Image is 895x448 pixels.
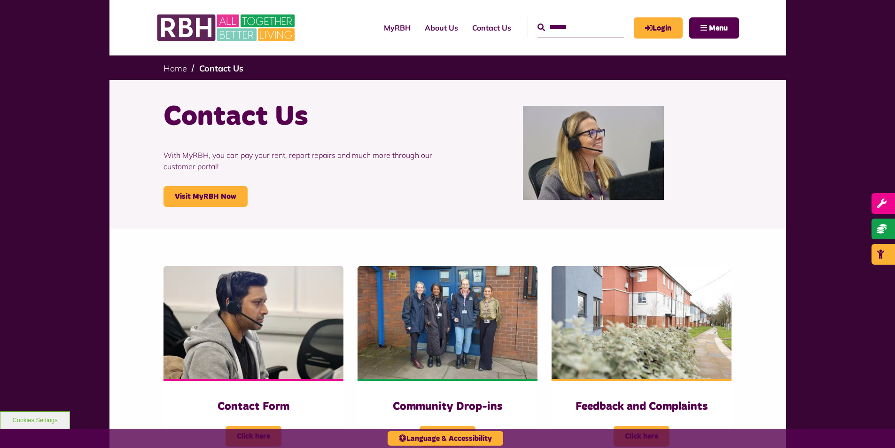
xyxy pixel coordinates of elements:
[163,135,441,186] p: With MyRBH, you can pay your rent, report repairs and much more through our customer portal!
[420,426,475,447] span: Click here
[570,400,713,414] h3: Feedback and Complaints
[523,106,664,200] img: Contact Centre February 2024 (1)
[465,15,518,40] a: Contact Us
[418,15,465,40] a: About Us
[614,426,669,447] span: Click here
[226,426,281,447] span: Click here
[163,63,187,74] a: Home
[853,406,895,448] iframe: Netcall Web Assistant for live chat
[156,9,297,46] img: RBH
[358,266,537,379] img: Heywood Drop In 2024
[689,17,739,39] button: Navigation
[552,266,732,379] img: SAZMEDIA RBH 22FEB24 97
[199,63,243,74] a: Contact Us
[163,186,248,207] a: Visit MyRBH Now
[163,266,343,379] img: Contact Centre February 2024 (4)
[377,15,418,40] a: MyRBH
[709,24,728,32] span: Menu
[634,17,683,39] a: MyRBH
[163,99,441,135] h1: Contact Us
[182,400,325,414] h3: Contact Form
[388,431,503,446] button: Language & Accessibility
[376,400,519,414] h3: Community Drop-ins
